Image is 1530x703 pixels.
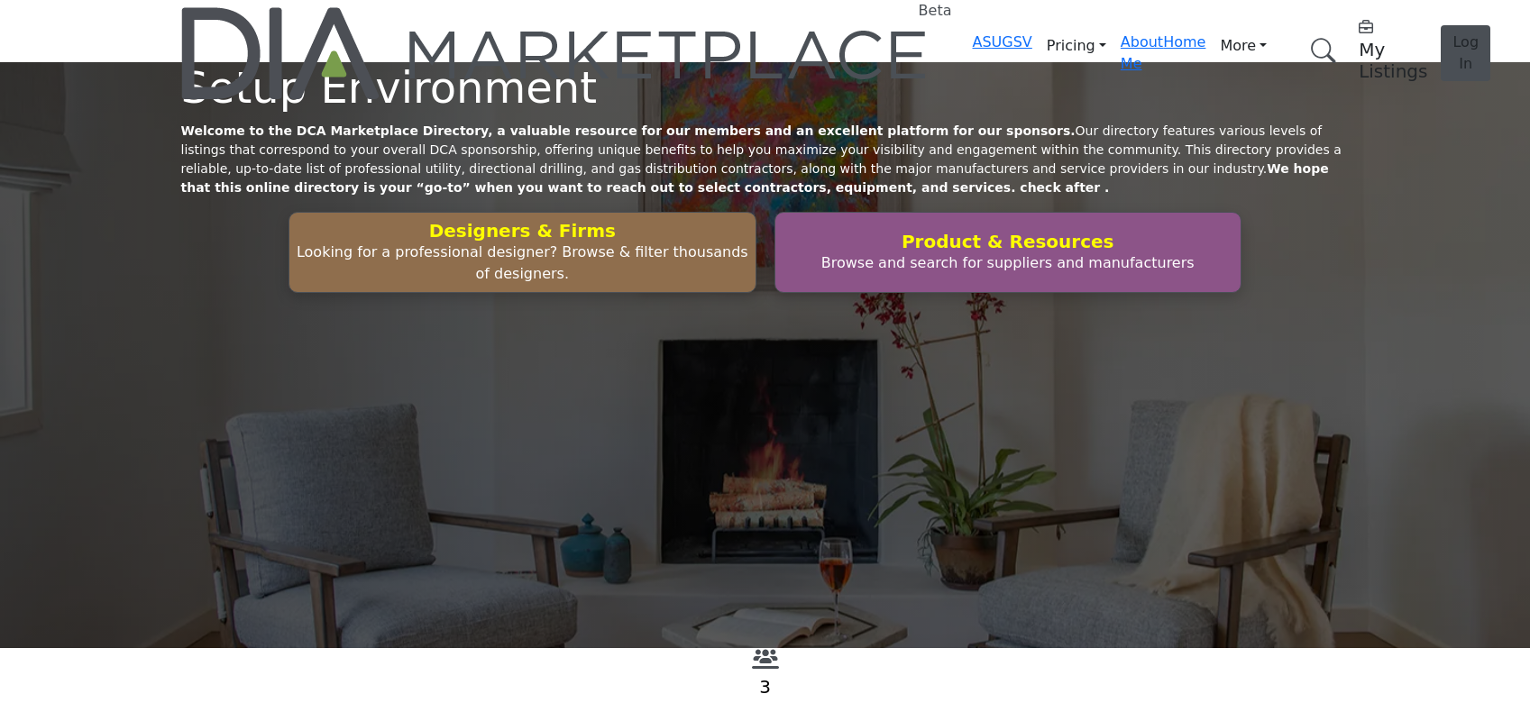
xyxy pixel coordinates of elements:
[1292,27,1348,75] a: Search
[181,161,1329,195] strong: We hope that this online directory is your “go-to” when you want to reach out to select contracto...
[181,123,1076,138] strong: Welcome to the DCA Marketplace Directory, a valuable resource for our members and an excellent pl...
[1032,32,1121,60] a: Pricing
[759,676,771,698] a: 3
[181,7,930,99] a: Beta
[973,33,1032,50] a: ASUGSV
[774,212,1241,293] button: Product & Resources Browse and search for suppliers and manufacturers
[181,7,930,99] img: Site Logo
[1163,33,1205,50] a: Home
[919,2,952,19] h6: Beta
[295,242,749,285] p: Looking for a professional designer? Browse & filter thousands of designers.
[781,231,1235,252] h2: Product & Resources
[752,653,779,671] a: View Recommenders
[781,252,1235,274] p: Browse and search for suppliers and manufacturers
[295,220,749,242] h2: Designers & Firms
[1359,39,1427,82] h5: My Listings
[1121,33,1163,72] a: About Me
[1441,25,1490,81] button: Log In
[181,122,1350,197] p: Our directory features various levels of listings that correspond to your overall DCA sponsorship...
[289,212,756,293] button: Designers & Firms Looking for a professional designer? Browse & filter thousands of designers.
[1452,33,1479,72] span: Log In
[1359,17,1427,82] div: My Listings
[1205,32,1281,60] a: More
